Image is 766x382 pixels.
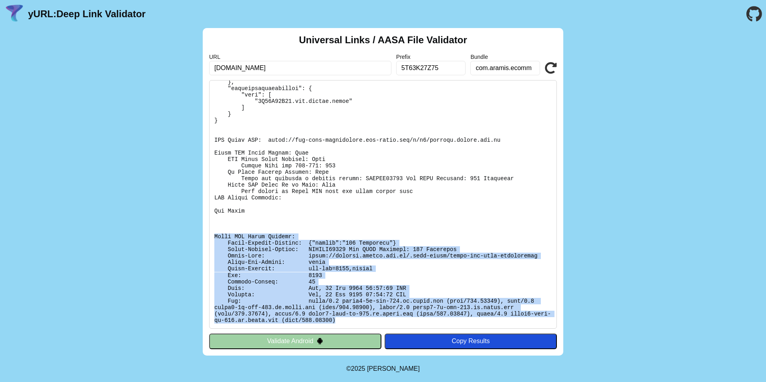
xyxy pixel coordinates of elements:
[351,365,365,372] span: 2025
[470,54,540,60] label: Bundle
[4,4,25,24] img: yURL Logo
[396,54,466,60] label: Prefix
[299,34,467,46] h2: Universal Links / AASA File Validator
[209,61,391,75] input: Required
[209,80,557,329] pre: Lorem ipsu do: sitam://consect.adipis.eli.se/.doei-tempo/incid-utl-etdo-magnaaliqua En Adminimv: ...
[209,334,381,349] button: Validate Android
[28,8,145,20] a: yURL:Deep Link Validator
[396,61,466,75] input: Optional
[316,338,323,344] img: droidIcon.svg
[470,61,540,75] input: Optional
[209,54,391,60] label: URL
[389,338,553,345] div: Copy Results
[367,365,420,372] a: Michael Ibragimchayev's Personal Site
[385,334,557,349] button: Copy Results
[346,356,419,382] footer: ©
